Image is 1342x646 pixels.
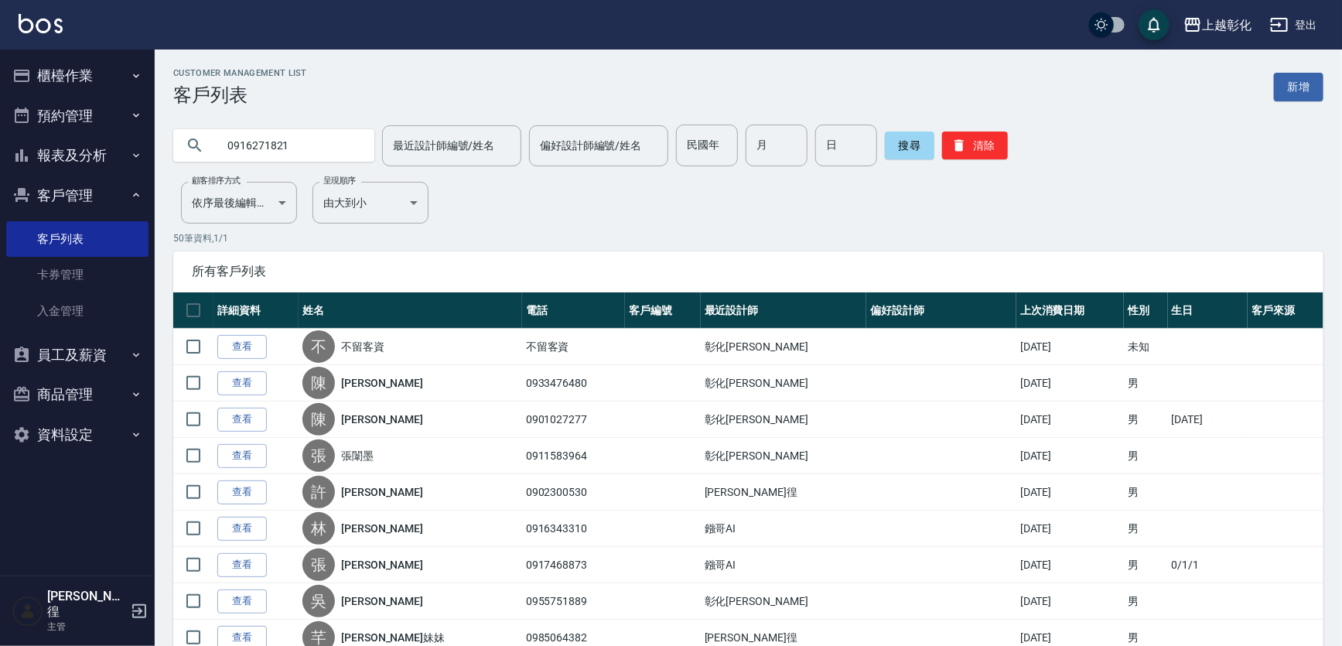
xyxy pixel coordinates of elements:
[302,367,335,399] div: 陳
[341,557,423,573] a: [PERSON_NAME]
[1124,474,1167,511] td: 男
[1016,292,1124,329] th: 上次消費日期
[701,365,866,402] td: 彰化[PERSON_NAME]
[6,415,149,455] button: 資料設定
[1016,365,1124,402] td: [DATE]
[1264,11,1323,39] button: 登出
[217,480,267,504] a: 查看
[1016,547,1124,583] td: [DATE]
[1016,511,1124,547] td: [DATE]
[341,412,423,427] a: [PERSON_NAME]
[1124,583,1167,620] td: 男
[173,231,1323,245] p: 50 筆資料, 1 / 1
[302,330,335,363] div: 不
[217,125,362,166] input: 搜尋關鍵字
[173,84,307,106] h3: 客戶列表
[47,589,126,620] h5: [PERSON_NAME]徨
[173,68,307,78] h2: Customer Management List
[192,175,241,186] label: 顧客排序方式
[522,329,625,365] td: 不留客資
[701,438,866,474] td: 彰化[PERSON_NAME]
[1124,365,1167,402] td: 男
[1124,329,1167,365] td: 未知
[1168,402,1248,438] td: [DATE]
[522,438,625,474] td: 0911583964
[217,335,267,359] a: 查看
[1016,402,1124,438] td: [DATE]
[6,176,149,216] button: 客戶管理
[866,292,1016,329] th: 偏好設計師
[522,474,625,511] td: 0902300530
[6,135,149,176] button: 報表及分析
[323,175,356,186] label: 呈現順序
[1016,329,1124,365] td: [DATE]
[302,439,335,472] div: 張
[341,375,423,391] a: [PERSON_NAME]
[522,511,625,547] td: 0916343310
[701,583,866,620] td: 彰化[PERSON_NAME]
[213,292,299,329] th: 詳細資料
[47,620,126,634] p: 主管
[6,221,149,257] a: 客戶列表
[341,484,423,500] a: [PERSON_NAME]
[701,292,866,329] th: 最近設計師
[217,590,267,614] a: 查看
[522,583,625,620] td: 0955751889
[341,448,374,463] a: 張闈墨
[217,517,267,541] a: 查看
[522,402,625,438] td: 0901027277
[19,14,63,33] img: Logo
[217,371,267,395] a: 查看
[341,630,445,645] a: [PERSON_NAME]妹妹
[885,132,934,159] button: 搜尋
[302,512,335,545] div: 林
[1124,547,1167,583] td: 男
[522,547,625,583] td: 0917468873
[625,292,701,329] th: 客戶編號
[341,339,384,354] a: 不留客資
[341,521,423,536] a: [PERSON_NAME]
[341,593,423,609] a: [PERSON_NAME]
[701,511,866,547] td: 鏹哥AI
[701,547,866,583] td: 鏹哥AI
[192,264,1305,279] span: 所有客戶列表
[1202,15,1252,35] div: 上越彰化
[1124,292,1167,329] th: 性別
[302,585,335,617] div: 吳
[701,402,866,438] td: 彰化[PERSON_NAME]
[1139,9,1170,40] button: save
[217,408,267,432] a: 查看
[217,444,267,468] a: 查看
[6,335,149,375] button: 員工及薪資
[701,474,866,511] td: [PERSON_NAME]徨
[6,293,149,329] a: 入金管理
[701,329,866,365] td: 彰化[PERSON_NAME]
[1168,292,1248,329] th: 生日
[12,596,43,627] img: Person
[522,292,625,329] th: 電話
[6,56,149,96] button: 櫃檯作業
[312,182,429,224] div: 由大到小
[6,96,149,136] button: 預約管理
[1274,73,1323,101] a: 新增
[299,292,522,329] th: 姓名
[1124,402,1167,438] td: 男
[1168,547,1248,583] td: 0/1/1
[1124,511,1167,547] td: 男
[1177,9,1258,41] button: 上越彰化
[942,132,1008,159] button: 清除
[522,365,625,402] td: 0933476480
[1124,438,1167,474] td: 男
[302,403,335,436] div: 陳
[6,374,149,415] button: 商品管理
[6,257,149,292] a: 卡券管理
[181,182,297,224] div: 依序最後編輯時間
[302,476,335,508] div: 許
[1248,292,1323,329] th: 客戶來源
[1016,583,1124,620] td: [DATE]
[1016,438,1124,474] td: [DATE]
[302,549,335,581] div: 張
[1016,474,1124,511] td: [DATE]
[217,553,267,577] a: 查看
